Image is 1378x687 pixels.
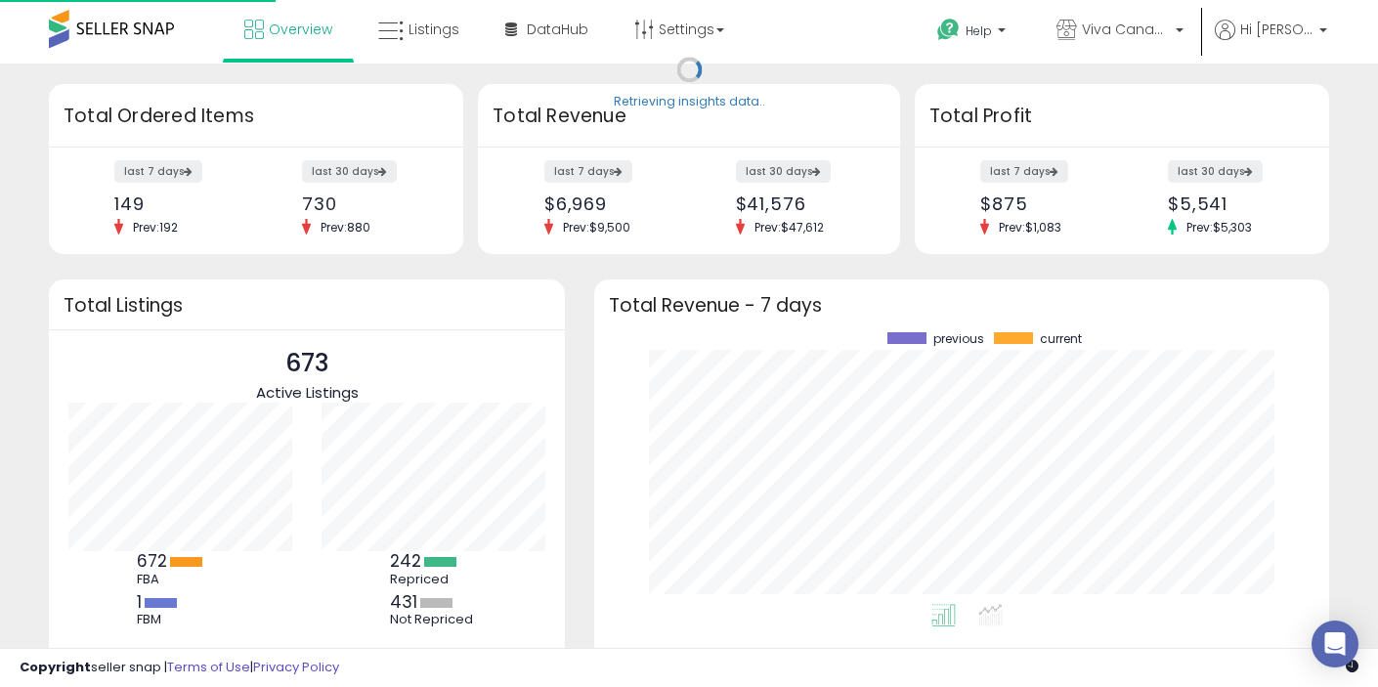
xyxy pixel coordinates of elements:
[980,160,1068,183] label: last 7 days
[1168,160,1263,183] label: last 30 days
[922,3,1025,64] a: Help
[390,590,417,614] b: 431
[269,20,332,39] span: Overview
[929,103,1314,130] h3: Total Profit
[614,94,765,111] div: Retrieving insights data..
[1082,20,1170,39] span: Viva Canada
[311,219,380,236] span: Prev: 880
[256,345,359,382] p: 673
[64,103,449,130] h3: Total Ordered Items
[390,612,478,627] div: Not Repriced
[123,219,188,236] span: Prev: 192
[745,219,834,236] span: Prev: $47,612
[302,193,429,214] div: 730
[1177,219,1262,236] span: Prev: $5,303
[736,160,831,183] label: last 30 days
[966,22,992,39] span: Help
[1215,20,1327,64] a: Hi [PERSON_NAME]
[936,18,961,42] i: Get Help
[544,193,674,214] div: $6,969
[409,20,459,39] span: Listings
[114,193,241,214] div: 149
[302,160,397,183] label: last 30 days
[493,103,885,130] h3: Total Revenue
[137,549,167,573] b: 672
[1168,193,1295,214] div: $5,541
[1312,621,1358,667] div: Open Intercom Messenger
[137,590,142,614] b: 1
[20,658,91,676] strong: Copyright
[390,572,478,587] div: Repriced
[989,219,1071,236] span: Prev: $1,083
[609,298,1314,313] h3: Total Revenue - 7 days
[114,160,202,183] label: last 7 days
[137,612,225,627] div: FBM
[544,160,632,183] label: last 7 days
[736,193,866,214] div: $41,576
[1040,332,1082,346] span: current
[527,20,588,39] span: DataHub
[137,572,225,587] div: FBA
[20,659,339,677] div: seller snap | |
[253,658,339,676] a: Privacy Policy
[64,298,550,313] h3: Total Listings
[1240,20,1313,39] span: Hi [PERSON_NAME]
[980,193,1107,214] div: $875
[167,658,250,676] a: Terms of Use
[256,382,359,403] span: Active Listings
[553,219,640,236] span: Prev: $9,500
[933,332,984,346] span: previous
[390,549,421,573] b: 242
